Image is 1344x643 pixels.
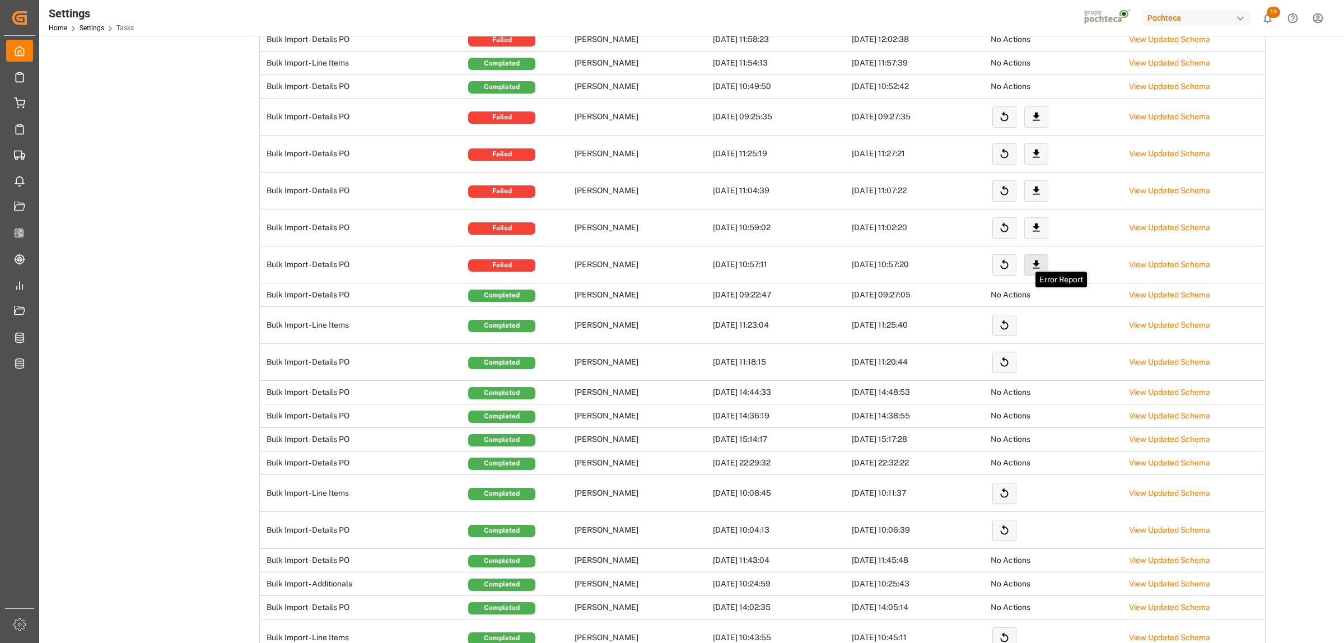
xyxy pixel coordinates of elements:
button: show 19 new notifications [1255,6,1280,31]
td: Bulk Import - Line Items [260,475,468,512]
img: pochtecaImg.jpg_1689854062.jpg [1080,8,1136,28]
td: Bulk Import - Details PO [260,283,468,307]
td: [DATE] 11:45:48 [849,549,988,572]
a: View Updated Schema [1129,35,1210,44]
td: [PERSON_NAME] [572,475,711,512]
td: [PERSON_NAME] [572,404,711,428]
td: [DATE] 11:57:39 [849,52,988,75]
div: Completed [468,58,535,70]
span: No Actions [991,290,1030,299]
td: [DATE] 10:57:11 [710,246,849,283]
td: [PERSON_NAME] [572,209,711,246]
td: [DATE] 11:02:20 [849,209,988,246]
td: [DATE] 14:44:33 [710,381,849,404]
a: View Updated Schema [1129,186,1210,195]
span: No Actions [991,388,1030,397]
td: [PERSON_NAME] [572,344,711,381]
td: Bulk Import - Details PO [260,75,468,99]
div: Failed [468,34,535,46]
td: [PERSON_NAME] [572,381,711,404]
td: [PERSON_NAME] [572,451,711,475]
a: View Updated Schema [1129,458,1210,467]
td: Bulk Import - Details PO [260,209,468,246]
td: Bulk Import - Details PO [260,173,468,209]
span: No Actions [991,58,1030,67]
div: Completed [468,357,535,369]
div: Completed [468,290,535,302]
td: [DATE] 11:07:22 [849,173,988,209]
a: View Updated Schema [1129,223,1210,232]
button: Error Report [1024,254,1048,276]
div: Failed [468,222,535,235]
a: View Updated Schema [1129,320,1210,329]
td: [PERSON_NAME] [572,512,711,549]
td: [PERSON_NAME] [572,52,711,75]
td: Bulk Import - Details PO [260,28,468,52]
a: View Updated Schema [1129,149,1210,158]
td: [DATE] 11:25:19 [710,136,849,173]
td: [DATE] 09:22:47 [710,283,849,307]
td: Bulk Import - Details PO [260,136,468,173]
div: Completed [468,488,535,500]
td: [DATE] 22:29:32 [710,451,849,475]
div: Settings [49,5,134,22]
a: View Updated Schema [1129,603,1210,612]
td: [DATE] 10:06:39 [849,512,988,549]
td: [DATE] 10:52:42 [849,75,988,99]
button: Pochteca [1143,7,1255,29]
span: No Actions [991,82,1030,91]
span: No Actions [991,435,1030,444]
td: Bulk Import - Details PO [260,451,468,475]
td: Bulk Import - Details PO [260,344,468,381]
td: Bulk Import - Details PO [260,404,468,428]
td: [DATE] 10:25:43 [849,572,988,596]
div: Completed [468,555,535,567]
td: [DATE] 11:23:04 [710,307,849,344]
td: [DATE] 10:59:02 [710,209,849,246]
td: [DATE] 11:25:40 [849,307,988,344]
a: View Updated Schema [1129,525,1210,534]
td: [DATE] 09:27:35 [849,99,988,136]
span: No Actions [991,411,1030,420]
td: [DATE] 09:27:05 [849,283,988,307]
td: [PERSON_NAME] [572,572,711,596]
td: Bulk Import - Details PO [260,596,468,619]
td: [DATE] 10:49:50 [710,75,849,99]
a: View Updated Schema [1129,388,1210,397]
td: [DATE] 10:08:45 [710,475,849,512]
td: Bulk Import - Additionals [260,572,468,596]
button: Help Center [1280,6,1305,31]
td: [PERSON_NAME] [572,136,711,173]
div: Completed [468,458,535,470]
td: Bulk Import - Details PO [260,99,468,136]
td: [PERSON_NAME] [572,549,711,572]
td: [DATE] 11:27:21 [849,136,988,173]
td: [DATE] 10:11:37 [849,475,988,512]
a: Error Report [1023,260,1051,269]
a: View Updated Schema [1129,58,1210,67]
span: No Actions [991,458,1030,467]
td: [PERSON_NAME] [572,99,711,136]
td: [DATE] 11:18:15 [710,344,849,381]
td: [DATE] 09:25:35 [710,99,849,136]
a: Settings [80,24,104,32]
div: Completed [468,387,535,399]
div: Failed [468,111,535,124]
td: [DATE] 14:38:55 [849,404,988,428]
td: [DATE] 15:14:17 [710,428,849,451]
div: Error Report [1035,272,1087,287]
span: No Actions [991,35,1030,44]
td: [DATE] 11:20:44 [849,344,988,381]
a: View Updated Schema [1129,290,1210,299]
td: [DATE] 11:54:13 [710,52,849,75]
td: [PERSON_NAME] [572,28,711,52]
a: View Updated Schema [1129,112,1210,121]
td: [DATE] 10:57:20 [849,246,988,283]
td: [PERSON_NAME] [572,428,711,451]
td: Bulk Import - Details PO [260,549,468,572]
td: [PERSON_NAME] [572,283,711,307]
a: View Updated Schema [1129,82,1210,91]
td: Bulk Import - Line Items [260,52,468,75]
div: Completed [468,411,535,423]
span: No Actions [991,603,1030,612]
